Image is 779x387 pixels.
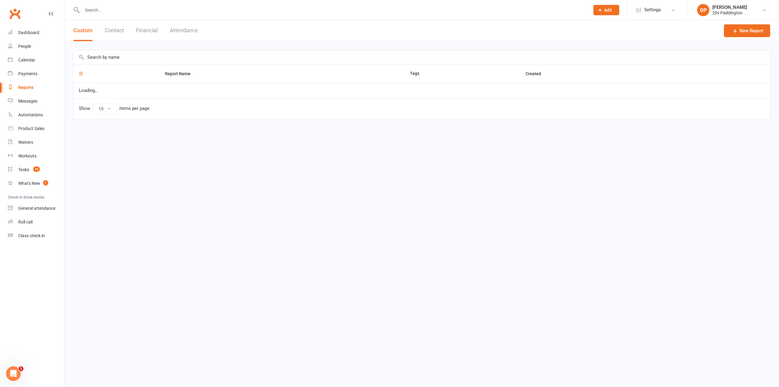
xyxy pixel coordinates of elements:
[33,167,40,172] span: 16
[165,71,197,76] span: Report Name
[644,3,661,17] span: Settings
[593,5,619,15] button: Add
[8,215,64,229] a: Roll call
[8,26,64,40] a: Dashboard
[8,135,64,149] a: Waivers
[18,167,29,172] div: Tasks
[8,122,64,135] a: Product Sales
[79,103,149,114] div: Show
[136,20,158,41] button: Financial
[604,8,612,12] span: Add
[18,44,31,49] div: People
[105,20,124,41] button: Contact
[80,6,585,14] input: Search...
[712,5,747,10] div: [PERSON_NAME]
[19,366,23,371] span: 1
[18,181,40,186] div: What's New
[18,220,33,224] div: Roll call
[119,106,149,111] div: items per page
[18,58,35,62] div: Calendar
[8,40,64,53] a: People
[18,71,37,76] div: Payments
[43,180,48,185] span: 1
[8,177,64,190] a: What's New1
[724,24,770,37] a: New Report
[18,112,43,117] div: Automations
[73,50,770,64] input: Search by name
[73,20,93,41] button: Custom
[6,366,21,381] iframe: Intercom live chat
[697,4,709,16] div: GP
[18,206,55,211] div: General attendance
[404,65,520,83] th: Tags
[170,20,198,41] button: Attendance
[18,30,39,35] div: Dashboard
[8,108,64,122] a: Automations
[526,70,548,77] button: Created
[18,85,33,90] div: Reports
[165,70,197,77] button: Report Name
[8,229,64,243] a: Class kiosk mode
[7,6,23,21] a: Clubworx
[8,163,64,177] a: Tasks 16
[8,67,64,81] a: Payments
[18,126,44,131] div: Product Sales
[8,81,64,94] a: Reports
[18,140,33,145] div: Waivers
[8,94,64,108] a: Messages
[526,71,548,76] span: Created
[8,149,64,163] a: Workouts
[712,10,747,16] div: 20v Paddington
[18,99,37,104] div: Messages
[73,83,770,98] td: Loading...
[18,153,37,158] div: Workouts
[8,202,64,215] a: General attendance kiosk mode
[18,233,45,238] div: Class check-in
[8,53,64,67] a: Calendar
